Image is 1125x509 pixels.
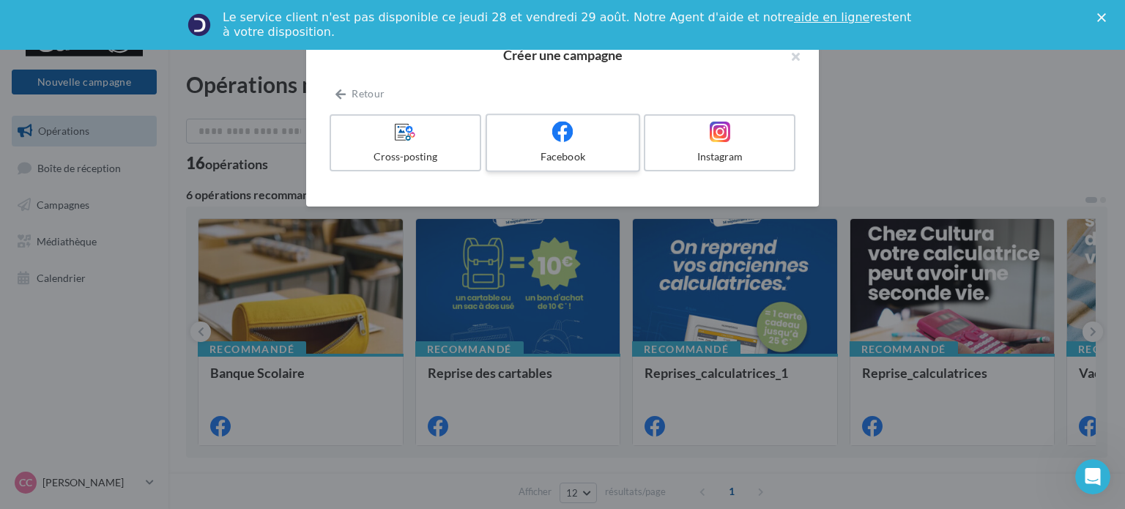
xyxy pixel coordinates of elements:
div: Facebook [493,149,632,164]
div: Cross-posting [337,149,474,164]
div: Instagram [651,149,788,164]
button: Retour [330,85,390,103]
h2: Créer une campagne [330,48,795,62]
img: Profile image for Service-Client [187,13,211,37]
div: Le service client n'est pas disponible ce jeudi 28 et vendredi 29 août. Notre Agent d'aide et not... [223,10,914,40]
iframe: Intercom live chat [1075,459,1110,494]
a: aide en ligne [794,10,869,24]
div: Fermer [1097,13,1112,22]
